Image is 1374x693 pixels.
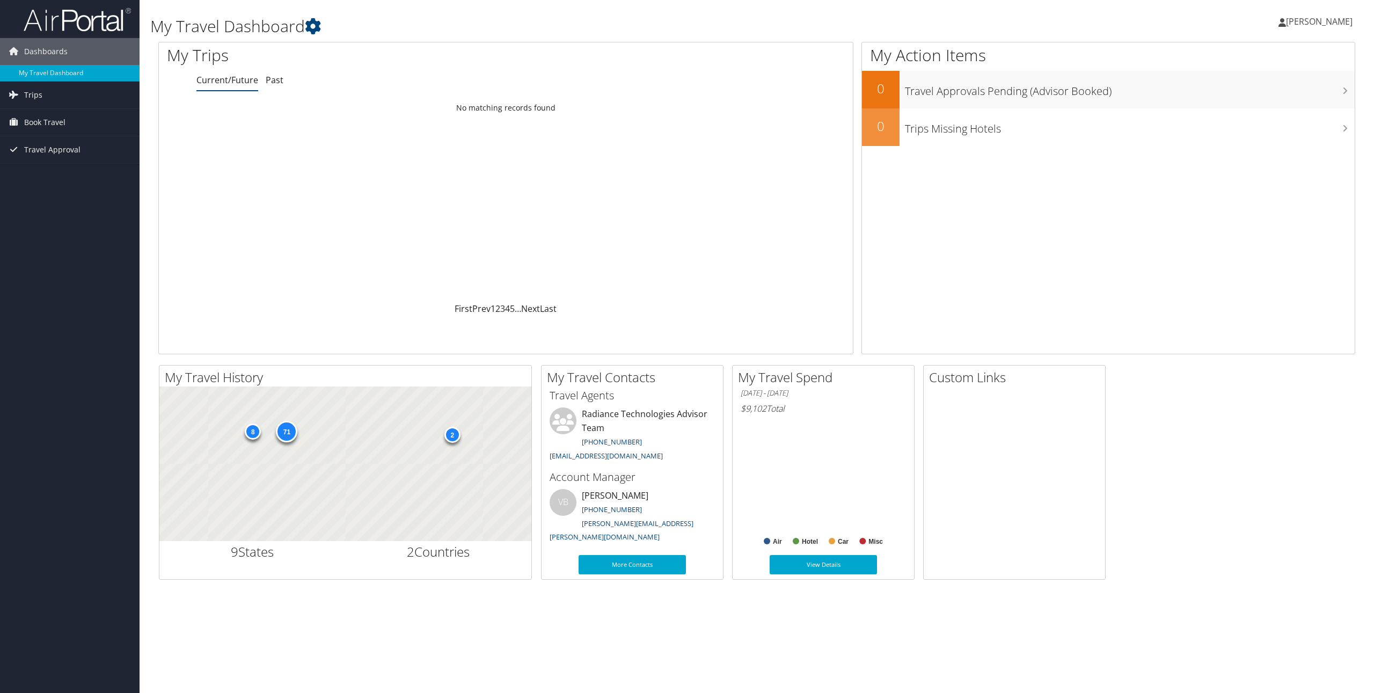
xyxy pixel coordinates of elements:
a: First [455,303,472,315]
a: 0Travel Approvals Pending (Advisor Booked) [862,71,1355,108]
h3: Travel Approvals Pending (Advisor Booked) [905,78,1355,99]
a: Last [540,303,557,315]
span: 9 [231,543,238,560]
h1: My Trips [167,44,556,67]
span: Travel Approval [24,136,81,163]
a: Next [521,303,540,315]
a: 0Trips Missing Hotels [862,108,1355,146]
h2: 0 [862,117,900,135]
td: No matching records found [159,98,853,118]
h6: [DATE] - [DATE] [741,388,906,398]
span: Book Travel [24,109,65,136]
span: Dashboards [24,38,68,65]
h2: Countries [354,543,524,561]
li: Radiance Technologies Advisor Team [544,407,720,465]
h3: Trips Missing Hotels [905,116,1355,136]
a: 2 [495,303,500,315]
div: VB [550,489,576,516]
h3: Travel Agents [550,388,715,403]
span: [PERSON_NAME] [1286,16,1353,27]
a: Current/Future [196,74,258,86]
h2: States [167,543,338,561]
h2: My Travel Spend [738,368,914,386]
text: Car [838,538,849,545]
a: Prev [472,303,491,315]
a: 1 [491,303,495,315]
h2: Custom Links [929,368,1105,386]
h2: 0 [862,79,900,98]
div: 8 [245,424,261,440]
span: … [515,303,521,315]
li: [PERSON_NAME] [544,489,720,546]
text: Hotel [802,538,818,545]
h6: Total [741,403,906,414]
a: More Contacts [579,555,686,574]
span: 2 [407,543,414,560]
a: [PERSON_NAME] [1278,5,1363,38]
text: Air [773,538,782,545]
img: airportal-logo.png [24,7,131,32]
h3: Account Manager [550,470,715,485]
h2: My Travel History [165,368,531,386]
div: 71 [276,421,297,442]
a: Past [266,74,283,86]
a: 3 [500,303,505,315]
span: $9,102 [741,403,766,414]
a: [EMAIL_ADDRESS][DOMAIN_NAME] [550,451,663,461]
div: 2 [444,427,460,443]
a: 4 [505,303,510,315]
span: Trips [24,82,42,108]
a: 5 [510,303,515,315]
h2: My Travel Contacts [547,368,723,386]
a: [PERSON_NAME][EMAIL_ADDRESS][PERSON_NAME][DOMAIN_NAME] [550,519,693,542]
text: Misc [868,538,883,545]
h1: My Travel Dashboard [150,15,959,38]
a: View Details [770,555,877,574]
a: [PHONE_NUMBER] [582,505,642,514]
a: [PHONE_NUMBER] [582,437,642,447]
h1: My Action Items [862,44,1355,67]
